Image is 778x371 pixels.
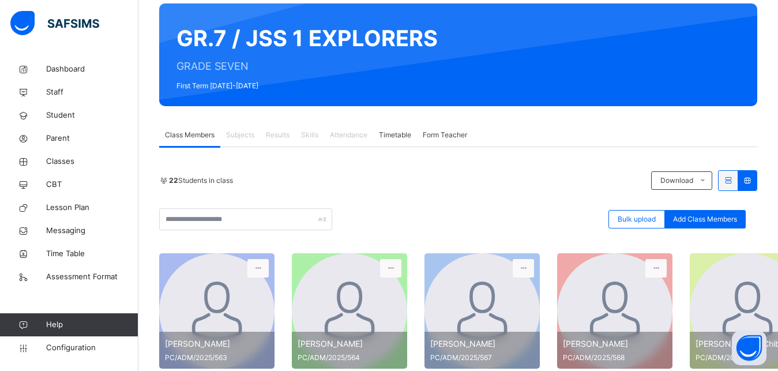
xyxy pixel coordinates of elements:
span: Bulk upload [618,214,656,224]
span: Students in class [169,175,233,186]
span: PC/ADM/2025/564 [298,353,401,363]
span: Skills [301,130,318,140]
span: Classes [46,156,138,167]
span: [PERSON_NAME] [298,338,401,350]
img: safsims [10,11,99,35]
span: Download [660,175,693,186]
span: Help [46,319,138,331]
span: PC/ADM/2025/567 [430,353,534,363]
span: Time Table [46,248,138,260]
span: Configuration [46,342,138,354]
span: Staff [46,87,138,98]
span: CBT [46,179,138,190]
span: PC/ADM/2025/568 [563,353,667,363]
span: Parent [46,133,138,144]
b: 22 [169,176,178,185]
span: Subjects [226,130,254,140]
span: [PERSON_NAME] [165,338,269,350]
span: Lesson Plan [46,202,138,213]
span: Timetable [379,130,411,140]
span: Student [46,110,138,121]
span: Messaging [46,225,138,237]
span: [PERSON_NAME] [430,338,534,350]
span: Dashboard [46,63,138,75]
span: Add Class Members [673,214,737,224]
span: [PERSON_NAME] [563,338,667,350]
span: Class Members [165,130,215,140]
span: Results [266,130,290,140]
span: Assessment Format [46,271,138,283]
span: Attendance [330,130,367,140]
span: PC/ADM/2025/563 [165,353,269,363]
button: Open asap [732,331,766,365]
span: Form Teacher [423,130,467,140]
span: First Term [DATE]-[DATE] [176,81,438,91]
